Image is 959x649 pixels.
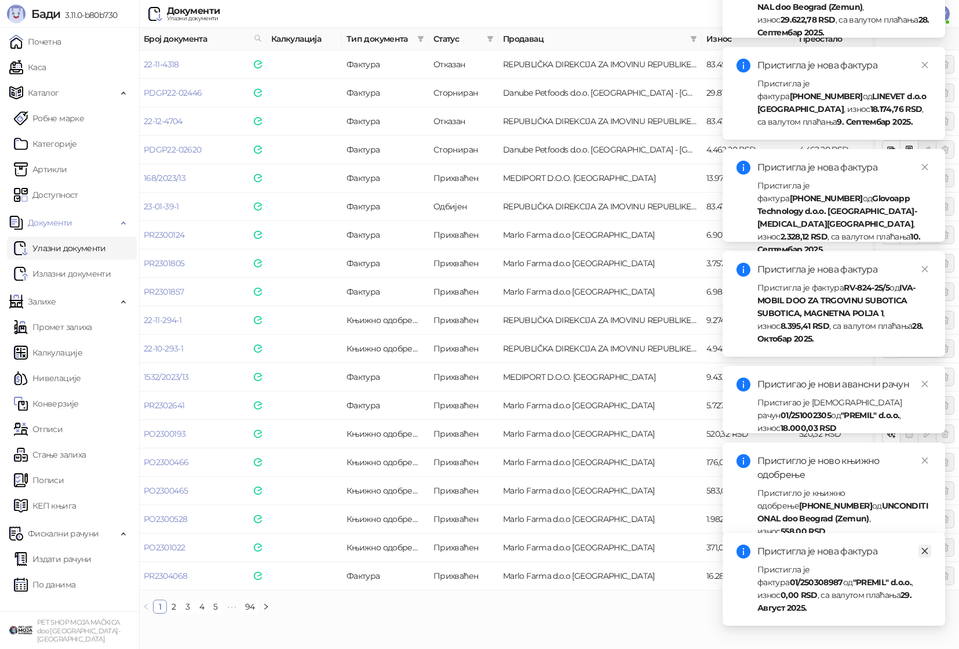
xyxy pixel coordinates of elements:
[429,221,498,249] td: Прихваћен
[254,373,262,381] img: e-Faktura
[254,543,262,552] img: e-Faktura
[31,7,60,21] span: Бади
[757,263,931,277] div: Пристигла је нова фактура
[781,526,826,536] strong: 558,00 RSD
[347,32,413,45] span: Тип документа
[736,59,750,72] span: info-circle
[702,335,794,363] td: 4.942,16 RSD
[702,164,794,193] td: 13.973,23 RSD
[9,619,32,642] img: 64x64-companyLogo-9f44b8df-f022-41eb-b7d6-300ad218de09.png
[342,505,429,534] td: Књижно одобрење
[503,32,685,45] span: Продавац
[259,600,273,614] li: Следећа страна
[144,485,188,496] a: PO2300465
[342,306,429,335] td: Књижно одобрење
[14,183,78,206] a: Доступност
[254,572,262,580] img: e-Faktura
[144,59,179,70] a: 22-11-4318
[254,231,262,239] img: e-Faktura
[781,590,818,600] strong: 0,00 RSD
[498,363,702,391] td: MEDIPORT D.O.O. BEOGRAD
[498,79,702,107] td: Danube Petfoods d.o.o. Beograd - Surčin
[429,107,498,136] td: Отказан
[757,563,931,614] div: Пристигла је фактура од , износ , са валутом плаћања
[498,136,702,164] td: Danube Petfoods d.o.o. Beograd - Surčin
[429,306,498,335] td: Прихваћен
[736,545,750,559] span: info-circle
[790,577,843,588] strong: 01/250308987
[195,600,208,613] a: 4
[267,28,342,50] th: Калкулација
[498,477,702,505] td: Marlo Farma d.o.o BEOGRAD
[14,573,75,596] a: По данима
[853,577,911,588] strong: "PREMIL" d.o.o.
[254,345,262,353] img: e-Faktura
[918,378,931,390] a: Close
[223,600,241,614] span: •••
[702,50,794,79] td: 83.457,49 RSD
[342,249,429,278] td: Фактура
[781,423,837,433] strong: 18.000,03 RSD
[498,335,702,363] td: REPUBLIČKA DIREKCIJA ZA IMOVINU REPUBLIKE SRBIJE
[757,77,931,128] div: Пристигла је фактура од , износ , са валутом плаћања
[921,456,929,465] span: close
[167,16,220,21] div: Улазни документи
[736,378,750,391] span: info-circle
[342,477,429,505] td: Књижно одобрење
[702,136,794,164] td: 4.462,20 RSD
[781,14,836,25] strong: 29.622,78 RSD
[7,5,25,23] img: Logo
[144,542,185,553] a: PO2301022
[921,61,929,69] span: close
[144,400,184,411] a: PR2302641
[139,600,153,614] li: Претходна страна
[498,391,702,420] td: Marlo Farma d.o.o BEOGRAD
[757,396,931,434] div: Пристигао је [DEMOGRAPHIC_DATA] рачун од , износ
[415,30,426,48] span: filter
[14,237,106,260] a: Ulazni dokumentiУлазни документи
[37,618,120,643] small: PET SHOP MOJA MAČKICA doo [GEOGRAPHIC_DATA]-[GEOGRAPHIC_DATA]
[342,363,429,391] td: Фактура
[342,534,429,562] td: Књижно одобрење
[702,534,794,562] td: 371,04 RSD
[870,104,922,114] strong: 18.174,76 RSD
[429,136,498,164] td: Сторниран
[254,487,262,495] img: e-Faktura
[9,56,46,79] a: Каса
[209,600,222,613] a: 5
[702,505,794,534] td: 1.982,37 RSD
[498,278,702,306] td: Marlo Farma d.o.o BEOGRAD
[14,158,67,181] a: ArtikliАртикли
[14,469,64,492] a: Пописи
[144,144,201,155] a: PDGP22-02620
[242,600,258,613] a: 94
[144,457,188,467] a: PO2300466
[143,603,149,610] span: left
[144,201,179,212] a: 23-01-39-1
[14,316,92,339] a: Промет залиха
[921,547,929,555] span: close
[342,136,429,164] td: Фактура
[195,600,209,614] li: 4
[144,287,184,297] a: PR2301857
[921,163,929,171] span: close
[342,278,429,306] td: Фактура
[702,221,794,249] td: 6.901,34 RSD
[14,262,111,285] a: Излазни документи
[757,282,915,318] strong: IVA-MOBIL DOO ZA TRGOVINU SUBOTICA SUBOTICA, MAGNETNA POLJA 1
[429,79,498,107] td: Сторниран
[799,501,872,511] strong: [PHONE_NUMBER]
[498,505,702,534] td: Marlo Farma d.o.o BEOGRAD
[342,448,429,477] td: Књижно одобрење
[844,282,889,293] strong: RV-824-25/5
[254,401,262,409] img: e-Faktura
[254,146,262,154] img: e-Faktura
[702,28,794,50] th: Износ
[144,258,184,269] a: PR2301805
[181,600,195,614] li: 3
[702,278,794,306] td: 6.988,18 RSD
[429,420,498,448] td: Прихваћен
[429,391,498,420] td: Прихваћен
[498,306,702,335] td: REPUBLIČKA DIREKCIJA ZA IMOVINU REPUBLIKE SRBIJE
[736,454,750,468] span: info-circle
